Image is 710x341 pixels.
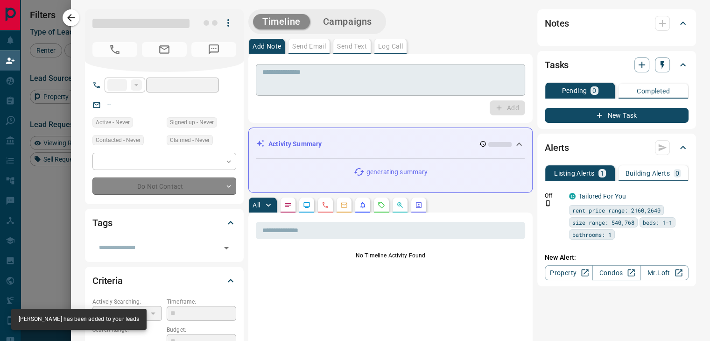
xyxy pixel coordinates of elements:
[600,170,604,177] p: 1
[256,135,525,153] div: Activity Summary
[545,265,593,280] a: Property
[545,253,689,263] p: New Alert:
[415,201,422,209] svg: Agent Actions
[545,57,569,72] h2: Tasks
[637,88,670,94] p: Completed
[107,101,111,108] a: --
[322,201,329,209] svg: Calls
[92,42,137,57] span: No Number
[643,218,672,227] span: beds: 1-1
[92,270,236,292] div: Criteria
[396,201,404,209] svg: Opportunities
[253,202,260,208] p: All
[545,140,569,155] h2: Alerts
[378,201,385,209] svg: Requests
[92,178,236,195] div: Do Not Contact
[572,206,661,215] span: rent price range: 2160,2640
[96,135,141,145] span: Contacted - Never
[220,242,233,255] button: Open
[554,170,595,177] p: Listing Alerts
[92,273,123,288] h2: Criteria
[626,170,670,177] p: Building Alerts
[640,265,689,280] a: Mr.Loft
[284,201,292,209] svg: Notes
[253,43,281,50] p: Add Note
[572,230,612,239] span: bathrooms: 1
[675,170,679,177] p: 0
[253,14,310,29] button: Timeline
[167,298,236,306] p: Timeframe:
[340,201,348,209] svg: Emails
[92,212,236,234] div: Tags
[569,193,576,199] div: condos.ca
[191,42,236,57] span: No Number
[268,139,322,149] p: Activity Summary
[167,326,236,334] p: Budget:
[545,12,689,35] div: Notes
[545,16,569,31] h2: Notes
[545,192,563,200] p: Off
[92,215,112,230] h2: Tags
[545,136,689,159] div: Alerts
[170,135,210,145] span: Claimed - Never
[19,312,139,327] div: [PERSON_NAME] has been added to your leads
[314,14,381,29] button: Campaigns
[366,167,428,177] p: generating summary
[592,265,640,280] a: Condos
[256,251,525,260] p: No Timeline Activity Found
[170,118,214,127] span: Signed up - Never
[562,87,587,94] p: Pending
[96,118,130,127] span: Active - Never
[572,218,634,227] span: size range: 540,768
[578,192,626,200] a: Tailored For You
[92,298,162,306] p: Actively Searching:
[142,42,187,57] span: No Email
[592,87,596,94] p: 0
[359,201,366,209] svg: Listing Alerts
[545,108,689,123] button: New Task
[545,200,551,206] svg: Push Notification Only
[303,201,310,209] svg: Lead Browsing Activity
[545,54,689,76] div: Tasks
